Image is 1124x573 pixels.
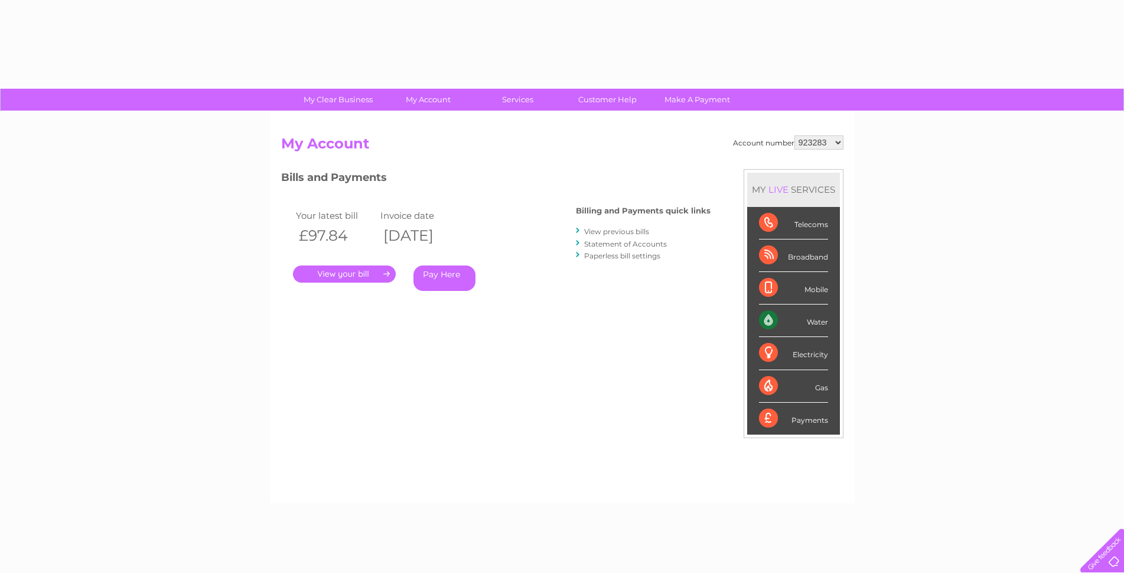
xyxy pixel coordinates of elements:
[759,239,828,272] div: Broadband
[747,173,840,206] div: MY SERVICES
[576,206,711,215] h4: Billing and Payments quick links
[584,251,660,260] a: Paperless bill settings
[649,89,746,111] a: Make A Payment
[377,208,462,224] td: Invoice date
[413,266,475,291] a: Pay Here
[766,184,791,195] div: LIVE
[281,169,711,190] h3: Bills and Payments
[759,207,828,239] div: Telecoms
[293,208,378,224] td: Your latest bill
[289,89,387,111] a: My Clear Business
[293,266,396,283] a: .
[293,224,378,248] th: £97.84
[759,272,828,305] div: Mobile
[733,135,843,150] div: Account number
[759,403,828,435] div: Payments
[281,135,843,158] h2: My Account
[584,227,649,236] a: View previous bills
[759,370,828,403] div: Gas
[759,337,828,370] div: Electricity
[759,305,828,337] div: Water
[584,239,667,248] a: Statement of Accounts
[379,89,477,111] a: My Account
[377,224,462,248] th: [DATE]
[469,89,566,111] a: Services
[559,89,656,111] a: Customer Help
